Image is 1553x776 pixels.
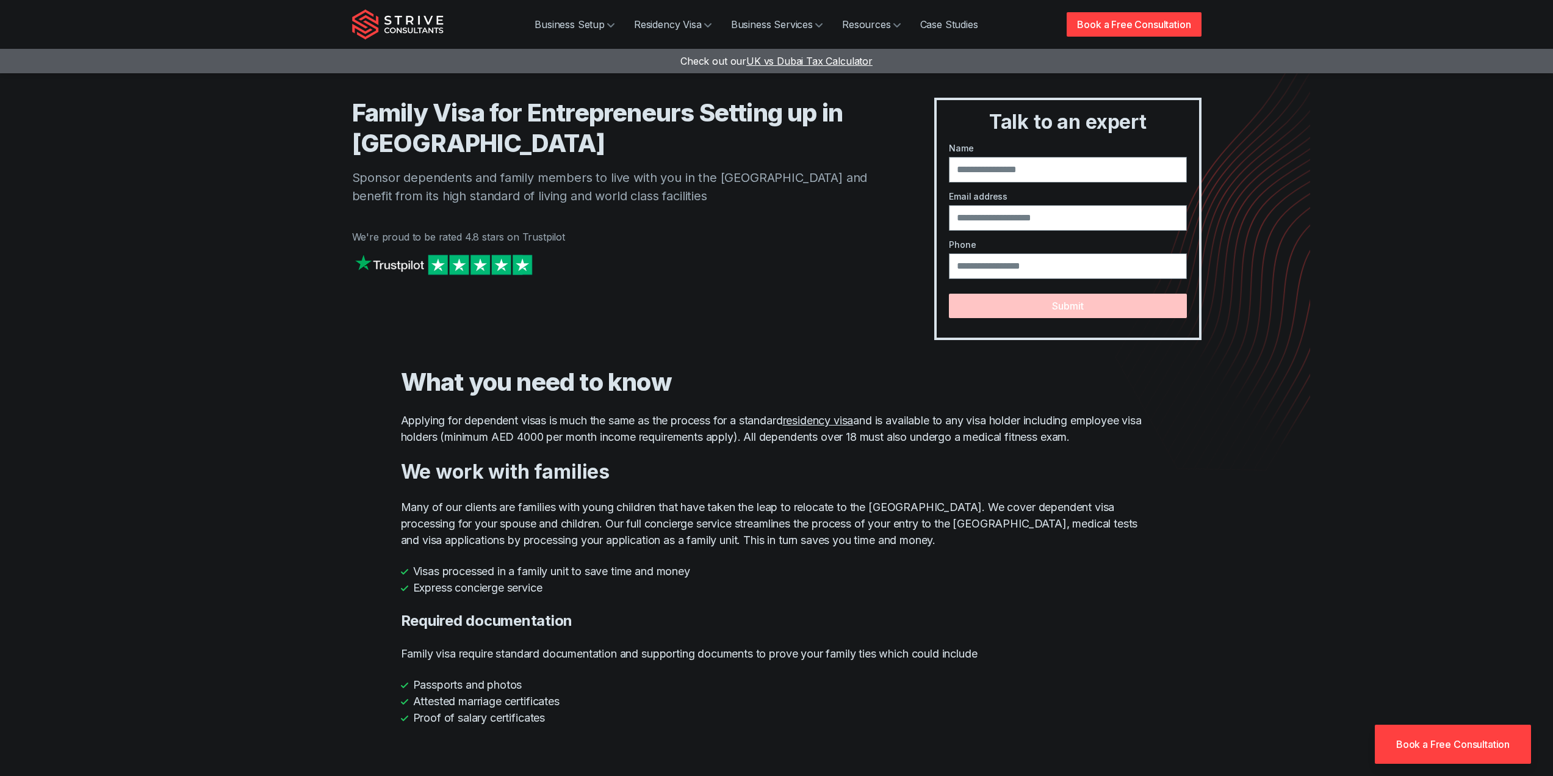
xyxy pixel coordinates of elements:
[401,709,1153,726] li: Proof of salary certificates
[832,12,910,37] a: Resources
[352,98,886,159] h1: Family Visa for Entrepreneurs Setting up in [GEOGRAPHIC_DATA]
[401,367,1153,397] h2: What you need to know
[1067,12,1201,37] a: Book a Free Consultation
[401,676,1153,693] li: Passports and photos
[525,12,624,37] a: Business Setup
[746,55,873,67] span: UK vs Dubai Tax Calculator
[401,693,1153,709] li: Attested marriage certificates
[949,294,1186,318] button: Submit
[401,611,1153,631] h4: Required documentation
[624,12,721,37] a: Residency Visa
[1375,725,1531,764] a: Book a Free Consultation
[401,563,1153,579] li: Visas processed in a family unit to save time and money
[401,499,1153,548] p: Many of our clients are families with young children that have taken the leap to relocate to the ...
[352,252,535,278] img: Strive on Trustpilot
[942,110,1194,134] h3: Talk to an expert
[783,414,854,427] a: residency visa
[352,169,886,205] p: Sponsor dependents and family members to live with you in the [GEOGRAPHIC_DATA] and benefit from ...
[352,9,444,40] img: Strive Consultants
[949,238,1186,251] label: Phone
[401,460,1153,484] h3: We work with families
[949,190,1186,203] label: Email address
[401,579,1153,596] li: Express concierge service
[401,412,1153,445] p: Applying for dependent visas is much the same as the process for a standard and is available to a...
[680,55,873,67] a: Check out ourUK vs Dubai Tax Calculator
[401,645,1153,662] p: Family visa require standard documentation and supporting documents to prove your family ties whi...
[910,12,988,37] a: Case Studies
[352,230,886,244] p: We're proud to be rated 4.8 stars on Trustpilot
[721,12,832,37] a: Business Services
[949,142,1186,154] label: Name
